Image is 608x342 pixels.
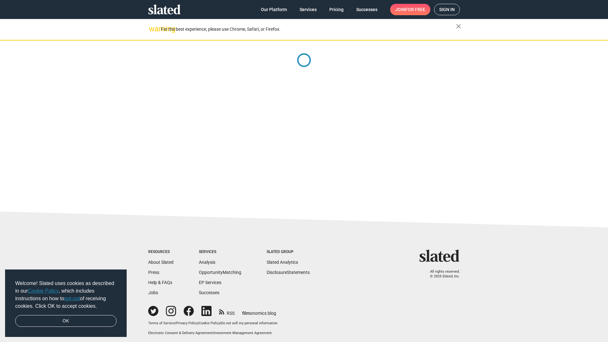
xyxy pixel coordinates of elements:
[439,4,455,15] span: Sign in
[256,4,292,15] a: Our Platform
[15,280,117,310] span: Welcome! Slated uses cookies as described in our , which includes instructions on how to of recei...
[423,269,460,279] p: All rights reserved. © 2025 Slated, Inc.
[175,321,176,325] span: |
[405,4,425,15] span: for free
[395,4,425,15] span: Join
[148,321,175,325] a: Terms of Service
[148,260,174,265] a: About Slated
[199,270,241,275] a: OpportunityMatching
[220,321,221,325] span: |
[199,250,241,255] div: Services
[324,4,349,15] a: Pricing
[300,4,317,15] span: Services
[199,260,215,265] a: Analysis
[149,25,156,33] mat-icon: warning
[261,4,287,15] span: Our Platform
[434,4,460,15] a: Sign in
[199,321,220,325] a: Cookie Policy
[148,290,158,295] a: Jobs
[329,4,344,15] span: Pricing
[267,250,310,255] div: Slated Group
[198,321,199,325] span: |
[294,4,322,15] a: Services
[219,307,235,316] a: RSS
[15,315,117,327] a: dismiss cookie message
[221,321,277,326] button: Do not sell my personal information
[148,280,172,285] a: Help & FAQs
[390,4,430,15] a: Joinfor free
[28,288,59,294] a: Cookie Policy
[242,311,250,316] span: film
[148,331,213,335] a: Electronic Consent & Delivery Agreement
[148,250,174,255] div: Resources
[176,321,198,325] a: Privacy Policy
[242,305,276,316] a: filmonomics blog
[148,270,159,275] a: Press
[161,25,456,34] div: For the best experience, please use Chrome, Safari, or Firefox.
[455,22,462,30] mat-icon: close
[351,4,383,15] a: Successes
[199,290,219,295] a: Successes
[199,280,221,285] a: EP Services
[214,331,272,335] a: Investment Management Agreement
[267,260,298,265] a: Slated Analytics
[213,331,214,335] span: |
[5,269,127,337] div: cookieconsent
[356,4,377,15] span: Successes
[64,296,80,301] a: opt-out
[267,270,310,275] a: DisclosureStatements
